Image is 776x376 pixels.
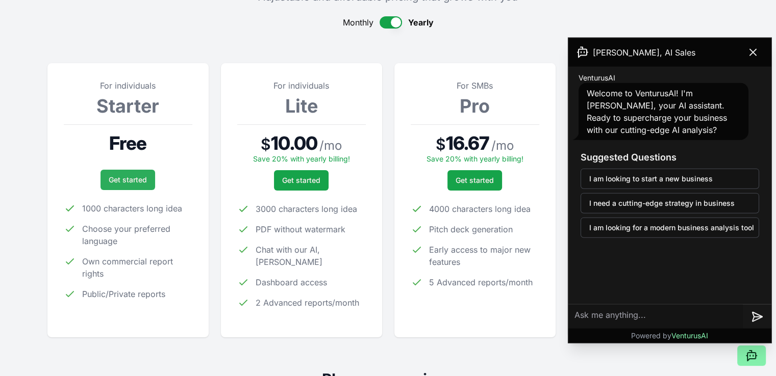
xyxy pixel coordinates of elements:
span: Monthly [343,16,373,29]
span: 5 Advanced reports/month [429,276,533,288]
span: 2 Advanced reports/month [256,297,359,309]
span: Early access to major new features [429,244,539,268]
span: Save 20% with yearly billing! [427,154,523,163]
span: Dashboard access [256,276,327,288]
h3: Pro [411,96,539,116]
p: For SMBs [411,79,539,92]
p: Powered by [631,331,708,341]
span: Choose your preferred language [82,223,192,247]
span: VenturusAI [671,331,708,340]
span: 4000 characters long idea [429,203,531,215]
span: Own commercial report rights [82,255,192,280]
a: Get started [447,170,502,191]
p: For individuals [237,79,366,92]
span: / mo [319,138,342,154]
span: Pitch deck generation [429,223,513,235]
span: 3000 characters long idea [256,203,357,215]
span: 1000 characters long idea [82,202,182,214]
button: I am looking to start a new business [581,169,759,189]
span: Chat with our AI, [PERSON_NAME] [256,244,366,268]
span: VenturusAI [579,73,615,83]
span: Save 20% with yearly billing! [253,154,350,163]
span: Public/Private reports [82,288,165,300]
span: Free [109,133,146,153]
p: For individuals [64,79,192,92]
span: PDF without watermark [256,223,345,235]
button: I need a cutting-edge strategy in business [581,193,759,213]
span: Welcome to VenturusAI! I'm [PERSON_NAME], your AI assistant. Ready to supercharge your business w... [587,88,727,135]
h3: Suggested Questions [581,150,759,165]
span: $ [436,135,446,153]
span: 16.67 [446,133,490,153]
span: / mo [491,138,514,154]
h3: Lite [237,96,366,116]
span: Yearly [408,16,434,29]
a: Get started [101,170,155,190]
span: $ [261,135,271,153]
h3: Starter [64,96,192,116]
button: I am looking for a modern business analysis tool [581,218,759,238]
span: 10.00 [271,133,317,153]
a: Get started [274,170,329,191]
span: [PERSON_NAME], AI Sales [593,46,695,59]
